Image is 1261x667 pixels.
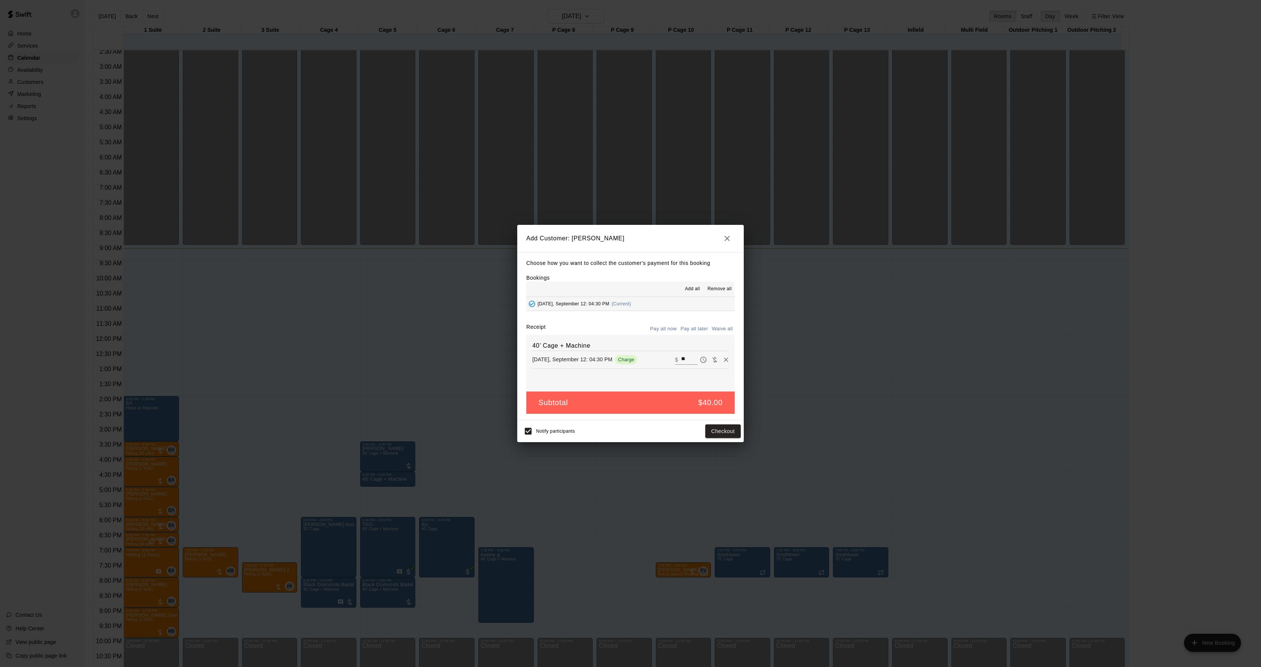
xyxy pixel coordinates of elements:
button: Add all [680,283,704,295]
button: Remove [720,354,732,365]
button: Remove all [704,283,735,295]
span: Add all [685,285,700,293]
p: [DATE], September 12: 04:30 PM [532,356,612,363]
span: Charge [615,357,637,362]
span: Notify participants [536,429,575,434]
button: Pay all now [648,323,679,335]
span: [DATE], September 12: 04:30 PM [538,301,609,306]
button: Pay all later [679,323,710,335]
p: $ [675,356,678,364]
span: Pay later [698,356,709,362]
span: (Current) [612,301,631,306]
span: Remove all [708,285,732,293]
h5: Subtotal [538,398,568,408]
button: Added - Collect Payment[DATE], September 12: 04:30 PM(Current) [526,297,735,311]
label: Receipt [526,323,546,335]
h6: 40’ Cage + Machine [532,341,729,351]
button: Added - Collect Payment [526,298,538,310]
label: Bookings [526,275,550,281]
button: Checkout [705,424,741,438]
span: Waive payment [709,356,720,362]
h5: $40.00 [698,398,723,408]
h2: Add Customer: [PERSON_NAME] [517,225,744,252]
button: Waive all [710,323,735,335]
p: Choose how you want to collect the customer's payment for this booking [526,258,735,268]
